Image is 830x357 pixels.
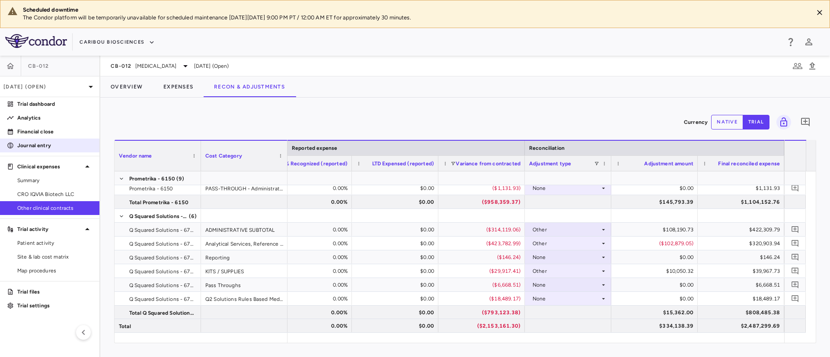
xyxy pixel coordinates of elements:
[17,267,93,275] span: Map procedures
[791,267,799,275] svg: Add comment
[129,172,176,186] span: Prometrika - 6150
[529,161,571,167] span: Adjustment type
[201,181,287,195] div: PASS-THROUGH - Administration (courier, etc.)
[743,115,769,130] button: trial
[129,306,196,320] span: Total Q Squared Solutions - 6735
[17,288,93,296] p: Trial files
[129,223,196,237] span: Q Squared Solutions - 6735
[705,237,780,250] div: $320,903.94
[119,319,131,333] span: Total
[111,63,132,70] span: CB-012
[705,306,780,319] div: $808,485.38
[17,128,93,136] p: Financial close
[789,279,801,291] button: Add comment
[129,182,173,196] span: Prometrika - 6150
[129,209,188,223] span: Q Squared Solutions - 6735
[791,239,799,247] svg: Add comment
[533,292,600,306] div: None
[533,250,600,264] div: None
[791,281,799,289] svg: Add comment
[446,195,520,209] div: ($958,359.37)
[533,264,600,278] div: Other
[360,223,434,237] div: $0.00
[360,250,434,264] div: $0.00
[129,265,196,278] span: Q Squared Solutions - 6735
[360,181,434,195] div: $0.00
[791,253,799,261] svg: Add comment
[273,306,348,319] div: 0.00%
[201,223,287,236] div: ADMINISTRATIVE SUBTOTAL
[273,195,348,209] div: 0.00%
[644,161,693,167] span: Adjustment amount
[705,264,780,278] div: $39,967.73
[446,181,520,195] div: ($1,131.93)
[273,319,348,333] div: 0.00%
[705,223,780,237] div: $422,309.79
[205,153,242,159] span: Cost Category
[273,223,348,237] div: 0.00%
[619,250,693,264] div: $0.00
[446,223,520,237] div: ($314,119.06)
[619,223,693,237] div: $108,190.73
[273,237,348,250] div: 0.00%
[619,195,693,209] div: $145,793.39
[17,114,93,122] p: Analytics
[360,278,434,292] div: $0.00
[619,181,693,195] div: $0.00
[360,292,434,306] div: $0.00
[789,265,801,277] button: Add comment
[119,153,152,159] span: Vendor name
[684,118,708,126] p: Currency
[791,184,799,192] svg: Add comment
[28,63,49,70] span: CB-012
[135,62,177,70] span: [MEDICAL_DATA]
[773,115,791,130] span: You do not have permission to lock or unlock grids
[285,161,348,167] span: % Recognized (reported)
[619,264,693,278] div: $10,050.32
[273,181,348,195] div: 0.00%
[789,224,801,235] button: Add comment
[201,264,287,278] div: KITS / SUPPLIES
[705,319,780,333] div: $2,487,299.69
[705,195,780,209] div: $1,104,152.76
[789,182,801,194] button: Add comment
[23,14,806,22] p: The Condor platform will be temporarily unavailable for scheduled maintenance [DATE][DATE] 9:00 P...
[80,35,155,49] button: Caribou Biosciences
[360,306,434,319] div: $0.00
[129,278,196,292] span: Q Squared Solutions - 6735
[446,319,520,333] div: ($2,153,161.30)
[201,250,287,264] div: Reporting
[791,294,799,303] svg: Add comment
[201,237,287,250] div: Analytical Services, Reference Lab Testing, and Specimen Total
[446,250,520,264] div: ($146.24)
[17,204,93,212] span: Other clinical contracts
[705,292,780,306] div: $18,489.17
[273,264,348,278] div: 0.00%
[791,225,799,234] svg: Add comment
[446,292,520,306] div: ($18,489.17)
[273,292,348,306] div: 0.00%
[619,306,693,319] div: $15,362.00
[533,278,600,292] div: None
[129,196,188,209] span: Total Prometrika - 6150
[17,100,93,108] p: Trial dashboard
[446,237,520,250] div: ($423,782.99)
[456,161,520,167] span: Variance from contracted
[360,264,434,278] div: $0.00
[17,190,93,198] span: CRO IQVIA Biotech LLC
[533,237,600,250] div: Other
[292,145,337,151] span: Reported expense
[372,161,434,167] span: LTD Expensed (reported)
[17,302,93,310] p: Trial settings
[17,239,93,247] span: Patient activity
[201,278,287,291] div: Pass Throughs
[360,237,434,250] div: $0.00
[813,6,826,19] button: Close
[789,293,801,304] button: Add comment
[705,181,780,195] div: $1,131.93
[273,250,348,264] div: 0.00%
[129,237,196,251] span: Q Squared Solutions - 6735
[189,209,197,223] span: (6)
[17,177,93,184] span: Summary
[619,319,693,333] div: $334,138.39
